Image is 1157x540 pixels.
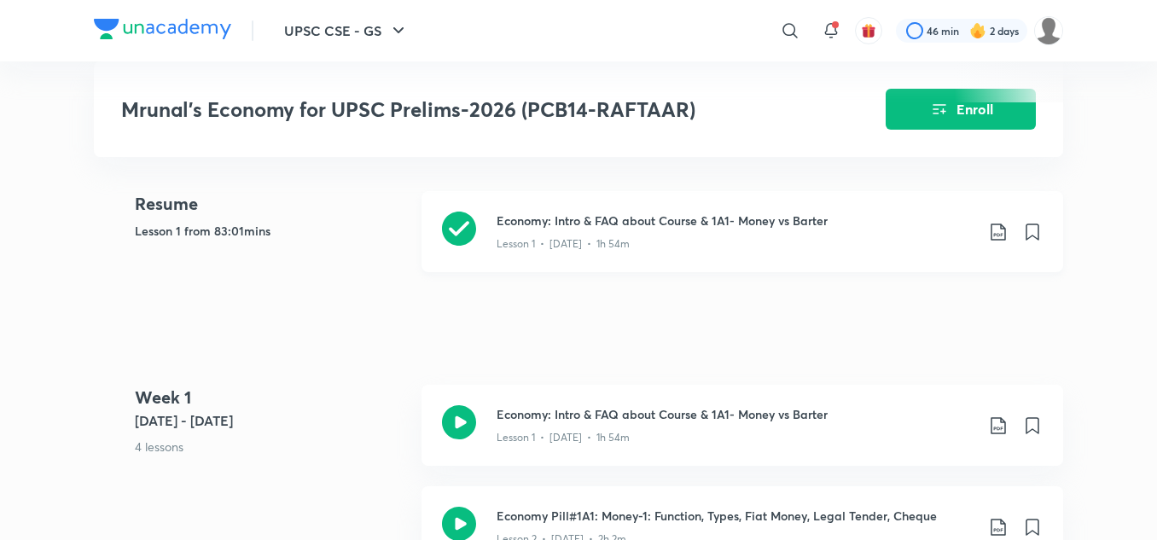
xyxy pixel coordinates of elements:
[497,212,974,229] h3: Economy: Intro & FAQ about Course & 1A1- Money vs Barter
[422,191,1063,293] a: Economy: Intro & FAQ about Course & 1A1- Money vs BarterLesson 1 • [DATE] • 1h 54m
[855,17,882,44] button: avatar
[497,236,630,252] p: Lesson 1 • [DATE] • 1h 54m
[1034,16,1063,45] img: Ankit
[94,19,231,44] a: Company Logo
[121,97,789,122] h3: Mrunal’s Economy for UPSC Prelims-2026 (PCB14-RAFTAAR)
[422,385,1063,486] a: Economy: Intro & FAQ about Course & 1A1- Money vs BarterLesson 1 • [DATE] • 1h 54m
[497,405,974,423] h3: Economy: Intro & FAQ about Course & 1A1- Money vs Barter
[497,430,630,445] p: Lesson 1 • [DATE] • 1h 54m
[135,438,408,456] p: 4 lessons
[969,22,986,39] img: streak
[135,222,408,240] h5: Lesson 1 from 83:01mins
[497,507,974,525] h3: Economy Pill#1A1: Money-1: Function, Types, Fiat Money, Legal Tender, Cheque
[94,19,231,39] img: Company Logo
[861,23,876,38] img: avatar
[886,89,1036,130] button: Enroll
[135,410,408,431] h5: [DATE] - [DATE]
[274,14,419,48] button: UPSC CSE - GS
[135,385,408,410] h4: Week 1
[135,191,408,217] h4: Resume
